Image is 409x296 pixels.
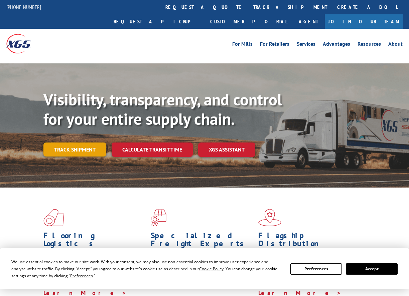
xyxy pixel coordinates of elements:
[198,142,255,157] a: XGS ASSISTANT
[290,263,342,275] button: Preferences
[260,41,289,49] a: For Retailers
[151,232,253,251] h1: Specialized Freight Experts
[70,273,93,279] span: Preferences
[199,266,224,272] span: Cookie Policy
[43,232,146,259] h1: Flooring Logistics Solutions
[43,209,64,226] img: xgs-icon-total-supply-chain-intelligence-red
[43,89,282,129] b: Visibility, transparency, and control for your entire supply chain.
[43,142,106,157] a: Track shipment
[346,263,397,275] button: Accept
[258,232,361,259] h1: Flagship Distribution Model
[109,14,205,29] a: Request a pickup
[358,41,381,49] a: Resources
[205,14,292,29] a: Customer Portal
[323,41,350,49] a: Advantages
[325,14,403,29] a: Join Our Team
[258,209,281,226] img: xgs-icon-flagship-distribution-model-red
[112,142,193,157] a: Calculate transit time
[151,209,166,226] img: xgs-icon-focused-on-flooring-red
[297,41,315,49] a: Services
[232,41,253,49] a: For Mills
[11,258,282,279] div: We use essential cookies to make our site work. With your consent, we may also use non-essential ...
[6,4,41,10] a: [PHONE_NUMBER]
[388,41,403,49] a: About
[292,14,325,29] a: Agent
